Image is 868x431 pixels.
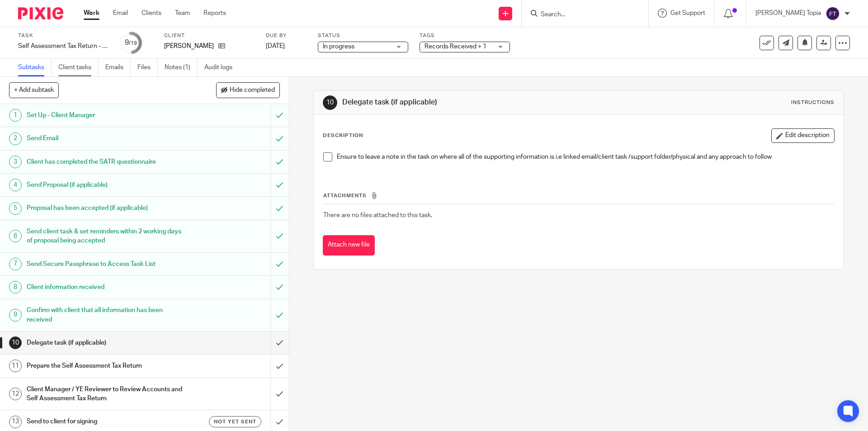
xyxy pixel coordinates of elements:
a: Audit logs [204,59,239,76]
h1: Confirm with client that all information has been received [27,303,183,327]
button: Edit description [771,128,835,143]
div: 10 [323,95,337,110]
a: Files [137,59,158,76]
h1: Set Up - Client Manager [27,109,183,122]
div: 11 [9,360,22,372]
div: Self Assessment Tax Return - [DATE]-[DATE] [18,42,108,51]
span: Not yet sent [214,418,256,426]
label: Due by [266,32,307,39]
a: Notes (1) [165,59,198,76]
button: Hide completed [216,82,280,98]
div: 9 [125,38,137,48]
h1: Client information received [27,280,183,294]
label: Status [318,32,408,39]
a: Email [113,9,128,18]
button: + Add subtask [9,82,59,98]
div: 1 [9,109,22,122]
span: [DATE] [266,43,285,49]
span: Attachments [323,193,367,198]
a: Subtasks [18,59,52,76]
label: Task [18,32,108,39]
div: Self Assessment Tax Return - 2024-2025 [18,42,108,51]
h1: Send to client for signing [27,415,183,428]
span: Hide completed [230,87,275,94]
p: Ensure to leave a note in the task on where all of the supporting information is i.e linked email... [337,152,834,161]
a: Reports [203,9,226,18]
span: Get Support [670,10,705,16]
label: Client [164,32,255,39]
div: 13 [9,416,22,428]
h1: Proposal has been accepted (if applicable) [27,201,183,215]
div: 5 [9,202,22,215]
h1: Delegate task (if applicable) [27,336,183,350]
a: Clients [142,9,161,18]
div: 9 [9,309,22,322]
p: Description [323,132,363,139]
span: In progress [323,43,354,50]
h1: Send client task & set reminders within 2 working days of proposal being accepted [27,225,183,248]
div: 10 [9,336,22,349]
img: Pixie [18,7,63,19]
label: Tags [420,32,510,39]
div: 8 [9,281,22,294]
div: Instructions [791,99,835,106]
a: Client tasks [58,59,99,76]
div: 2 [9,133,22,145]
a: Team [175,9,190,18]
div: 4 [9,179,22,191]
h1: Send Secure Passphrase to Access Task List [27,257,183,271]
button: Attach new file [323,235,375,256]
a: Work [84,9,99,18]
p: [PERSON_NAME] Topia [755,9,821,18]
div: 12 [9,388,22,400]
h1: Prepare the Self Assessment Tax Return [27,359,183,373]
h1: Client has completed the SATR questionnaire [27,155,183,169]
a: Emails [105,59,131,76]
p: [PERSON_NAME] [164,42,214,51]
input: Search [540,11,621,19]
div: 3 [9,156,22,168]
img: svg%3E [826,6,840,21]
small: /19 [129,41,137,46]
h1: Send Proposal (if applicable) [27,178,183,192]
div: 7 [9,258,22,270]
div: 6 [9,230,22,242]
h1: Send Email [27,132,183,145]
span: Records Received + 1 [425,43,486,50]
span: There are no files attached to this task. [323,212,432,218]
h1: Client Manager / YE Reviewer to Review Accounts and Self Assessment Tax Return [27,383,183,406]
h1: Delegate task (if applicable) [342,98,598,107]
